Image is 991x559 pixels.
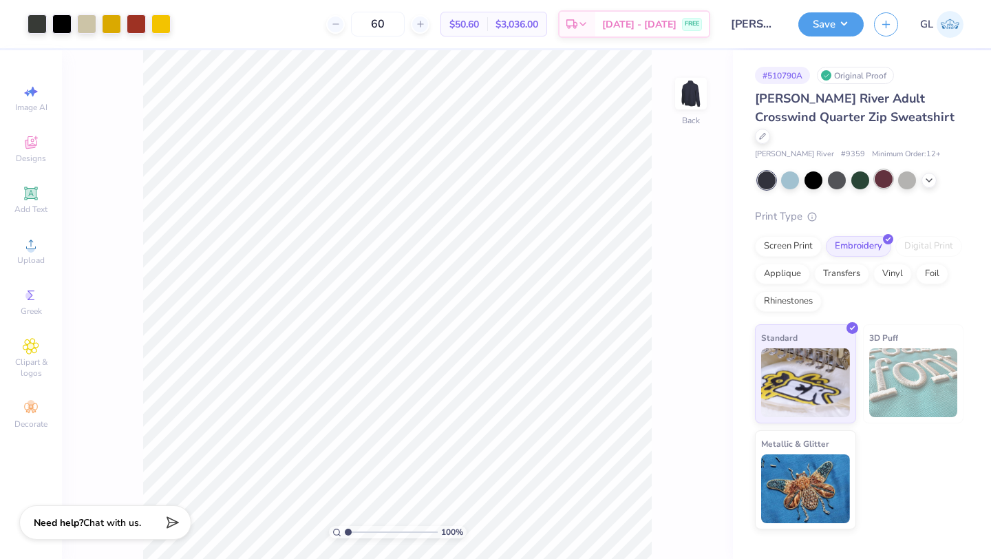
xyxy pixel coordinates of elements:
[869,330,898,345] span: 3D Puff
[441,526,463,538] span: 100 %
[869,348,958,417] img: 3D Puff
[682,114,700,127] div: Back
[685,19,699,29] span: FREE
[920,11,963,38] a: GL
[916,264,948,284] div: Foil
[755,264,810,284] div: Applique
[872,149,941,160] span: Minimum Order: 12 +
[677,80,705,107] img: Back
[14,419,47,430] span: Decorate
[755,291,822,312] div: Rhinestones
[449,17,479,32] span: $50.60
[15,102,47,113] span: Image AI
[826,236,891,257] div: Embroidery
[920,17,933,32] span: GL
[841,149,865,160] span: # 9359
[937,11,963,38] img: Grace Lang
[17,255,45,266] span: Upload
[755,90,955,125] span: [PERSON_NAME] River Adult Crosswind Quarter Zip Sweatshirt
[83,516,141,529] span: Chat with us.
[895,236,962,257] div: Digital Print
[721,10,788,38] input: Untitled Design
[761,348,850,417] img: Standard
[761,436,829,451] span: Metallic & Glitter
[873,264,912,284] div: Vinyl
[761,454,850,523] img: Metallic & Glitter
[755,67,810,84] div: # 510790A
[755,149,834,160] span: [PERSON_NAME] River
[798,12,864,36] button: Save
[34,516,83,529] strong: Need help?
[761,330,798,345] span: Standard
[495,17,538,32] span: $3,036.00
[602,17,676,32] span: [DATE] - [DATE]
[814,264,869,284] div: Transfers
[351,12,405,36] input: – –
[16,153,46,164] span: Designs
[7,357,55,379] span: Clipart & logos
[21,306,42,317] span: Greek
[755,236,822,257] div: Screen Print
[755,209,963,224] div: Print Type
[817,67,894,84] div: Original Proof
[14,204,47,215] span: Add Text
